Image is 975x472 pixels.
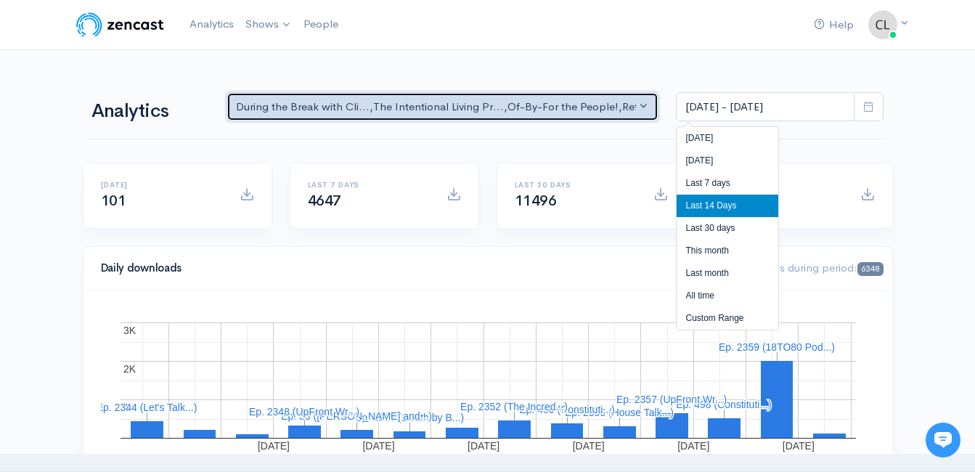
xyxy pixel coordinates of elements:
span: 101 [101,192,126,210]
li: All time [677,285,778,307]
a: Help [808,9,860,41]
li: Last 30 days [677,217,778,240]
h1: Hi 👋 [22,70,269,94]
text: Ep. 2348 (UpFront Wr...) [248,406,359,418]
text: [DATE] [362,440,394,452]
span: Downloads during period: [728,261,883,274]
span: 11496 [515,192,557,210]
p: Find an answer quickly [20,249,271,266]
div: During the Break with Cli... , The Intentional Living Pr... , Of-By-For the People! , Rethink - R... [236,99,637,115]
input: Search articles [42,273,259,302]
span: New conversation [94,201,174,213]
span: 6348 [857,262,883,276]
h6: [DATE] [101,181,222,189]
text: [DATE] [257,440,289,452]
text: Ep. 498 (Constituti...) [676,399,772,410]
button: During the Break with Cli..., The Intentional Living Pr..., Of-By-For the People!, Rethink - Rese... [227,92,659,122]
text: Ep. 2350 (Death by B...) [354,412,463,423]
text: Ep. 2356 (House Talk...) [565,407,674,418]
li: This month [677,240,778,262]
img: ZenCast Logo [74,10,166,39]
text: 3K [123,325,136,336]
li: [DATE] [677,150,778,172]
text: Ep. 33 ([PERSON_NAME] and...) [281,410,432,422]
li: Last 14 Days [677,195,778,217]
iframe: gist-messenger-bubble-iframe [926,423,960,457]
text: [DATE] [572,440,604,452]
button: New conversation [23,192,268,221]
text: 2K [123,363,136,375]
a: Analytics [184,9,240,40]
h2: Just let us know if you need anything and we'll be happy to help! 🙂 [22,97,269,166]
text: Ep. 496 (Constituti...) [519,404,615,415]
text: Ep. 2344 (Let's Talk...) [96,402,197,413]
a: Shows [240,9,298,41]
text: [DATE] [677,440,709,452]
input: analytics date range selector [676,92,854,122]
text: Ep. 2357 (UpFront Wr...) [616,394,726,405]
a: People [298,9,344,40]
li: [DATE] [677,127,778,150]
text: Ep. 2359 (18TO80 Pod...) [718,341,834,353]
h1: Analytics [91,101,209,122]
h4: Daily downloads [101,262,711,274]
img: ... [868,10,897,39]
svg: A chart. [101,308,875,453]
li: Custom Range [677,307,778,330]
h6: All time [722,181,843,189]
text: [DATE] [468,440,499,452]
li: Last 7 days [677,172,778,195]
text: [DATE] [782,440,814,452]
text: Ep. 2352 (The Incred...) [460,401,568,412]
h6: Last 7 days [308,181,429,189]
h6: Last 30 days [515,181,636,189]
span: 4647 [308,192,341,210]
li: Last month [677,262,778,285]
